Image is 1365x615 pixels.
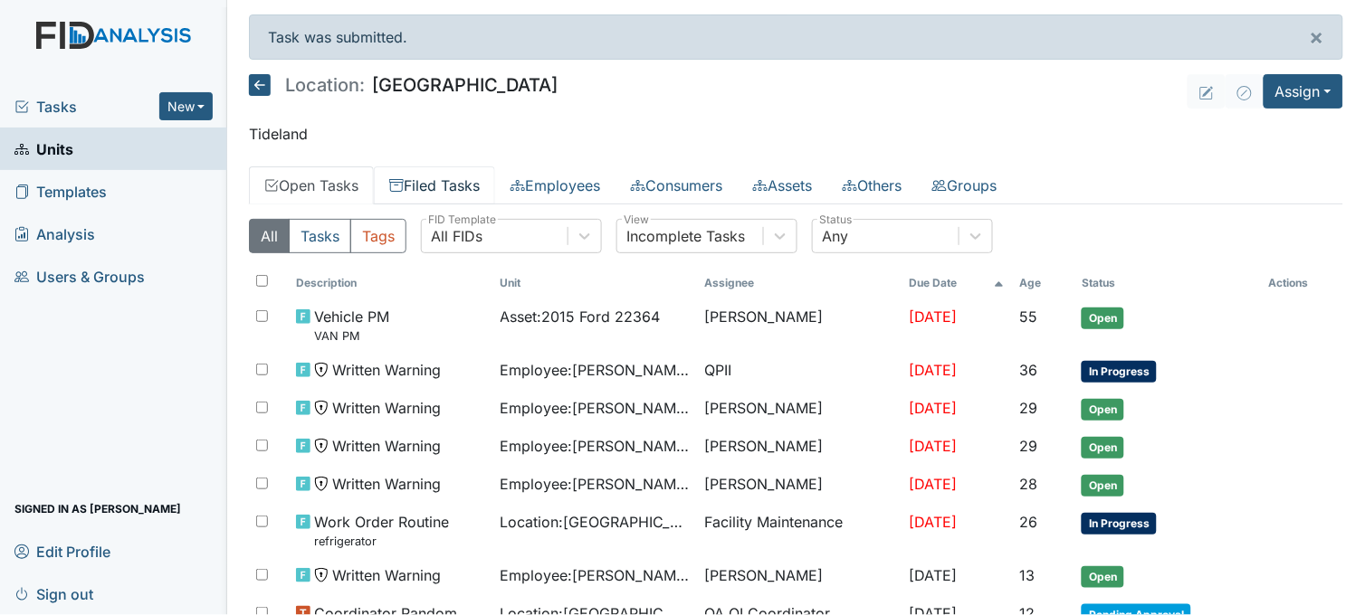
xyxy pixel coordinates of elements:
span: Open [1082,566,1124,588]
a: Tasks [14,96,159,118]
span: In Progress [1082,361,1157,383]
p: Tideland [249,123,1343,145]
td: Facility Maintenance [698,504,902,557]
span: Written Warning [332,397,441,419]
td: [PERSON_NAME] [698,428,902,466]
span: [DATE] [909,307,957,326]
span: 13 [1019,566,1035,584]
button: All [249,219,290,253]
small: refrigerator [314,533,449,550]
span: Vehicle PM VAN PM [314,306,389,345]
span: Written Warning [332,435,441,457]
th: Toggle SortBy [1074,268,1261,298]
span: Units [14,135,73,163]
span: Employee : [PERSON_NAME] [501,435,691,457]
span: 55 [1019,307,1037,326]
span: In Progress [1082,513,1157,535]
span: [DATE] [909,475,957,493]
span: Edit Profile [14,537,110,565]
input: Toggle All Rows Selected [256,275,268,287]
td: [PERSON_NAME] [698,557,902,595]
button: Assign [1264,74,1343,109]
span: Open [1082,399,1124,421]
td: [PERSON_NAME] [698,298,902,352]
th: Toggle SortBy [1012,268,1074,298]
a: Assets [738,166,827,204]
span: 28 [1019,475,1037,493]
th: Actions [1262,268,1343,298]
span: [DATE] [909,437,957,455]
span: Employee : [PERSON_NAME][GEOGRAPHIC_DATA] [501,473,691,495]
button: New [159,92,214,120]
span: Signed in as [PERSON_NAME] [14,495,181,523]
span: 26 [1019,513,1037,531]
a: Filed Tasks [374,166,495,204]
span: Asset : 2015 Ford 22364 [501,306,661,327]
a: Consumers [616,166,738,204]
span: Work Order Routine refrigerator [314,511,449,550]
td: [PERSON_NAME] [698,466,902,504]
span: Open [1082,475,1124,497]
div: Task was submitted. [249,14,1343,60]
th: Toggle SortBy [289,268,493,298]
span: Analysis [14,220,95,248]
span: Employee : [PERSON_NAME] [501,359,691,381]
span: Employee : [PERSON_NAME] [501,564,691,586]
span: [DATE] [909,513,957,531]
div: Incomplete Tasks [626,225,745,247]
span: 29 [1019,437,1037,455]
span: Location: [285,76,365,94]
a: Open Tasks [249,166,374,204]
span: Written Warning [332,473,441,495]
span: × [1310,24,1324,50]
span: 29 [1019,399,1037,417]
span: Location : [GEOGRAPHIC_DATA] [501,511,691,533]
div: All FIDs [431,225,482,247]
button: Tags [350,219,406,253]
td: QPII [698,352,902,390]
small: VAN PM [314,327,389,345]
span: [DATE] [909,361,957,379]
span: Templates [14,177,107,205]
span: Open [1082,307,1124,329]
a: Employees [495,166,616,204]
button: Tasks [289,219,351,253]
span: Written Warning [332,564,441,586]
th: Toggle SortBy [902,268,1012,298]
th: Toggle SortBy [493,268,698,298]
span: Open [1082,437,1124,459]
th: Assignee [698,268,902,298]
button: × [1292,15,1342,59]
span: Sign out [14,580,93,608]
td: [PERSON_NAME] [698,390,902,428]
div: Type filter [249,219,406,253]
span: Employee : [PERSON_NAME] [501,397,691,419]
span: Written Warning [332,359,441,381]
h5: [GEOGRAPHIC_DATA] [249,74,558,96]
span: [DATE] [909,566,957,584]
span: Users & Groups [14,262,145,290]
span: 36 [1019,361,1037,379]
div: Any [822,225,848,247]
span: [DATE] [909,399,957,417]
a: Others [827,166,917,204]
a: Groups [917,166,1012,204]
